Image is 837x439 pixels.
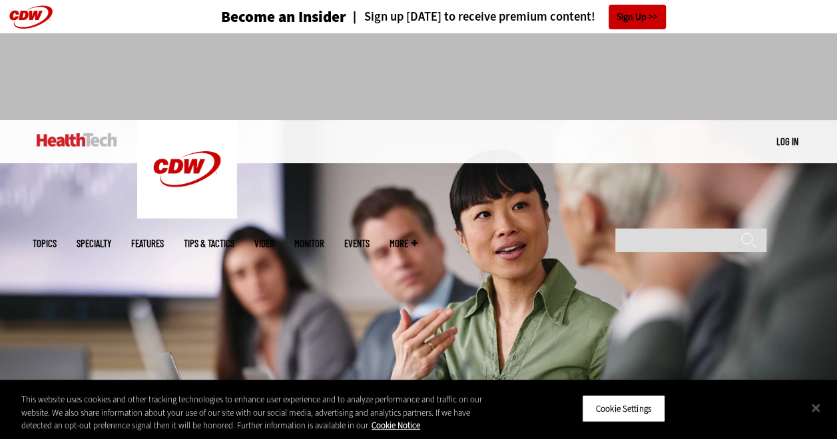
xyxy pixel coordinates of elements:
[176,47,661,107] iframe: advertisement
[294,238,324,248] a: MonITor
[344,238,370,248] a: Events
[801,393,830,422] button: Close
[346,11,595,23] a: Sign up [DATE] to receive premium content!
[776,135,798,147] a: Log in
[372,420,420,431] a: More information about your privacy
[137,208,237,222] a: CDW
[776,135,798,149] div: User menu
[77,238,111,248] span: Specialty
[582,394,665,422] button: Cookie Settings
[184,238,234,248] a: Tips & Tactics
[221,9,346,25] h3: Become an Insider
[131,238,164,248] a: Features
[171,9,346,25] a: Become an Insider
[37,133,117,147] img: Home
[254,238,274,248] a: Video
[33,238,57,248] span: Topics
[390,238,418,248] span: More
[21,393,502,432] div: This website uses cookies and other tracking technologies to enhance user experience and to analy...
[137,120,237,219] img: Home
[609,5,666,29] a: Sign Up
